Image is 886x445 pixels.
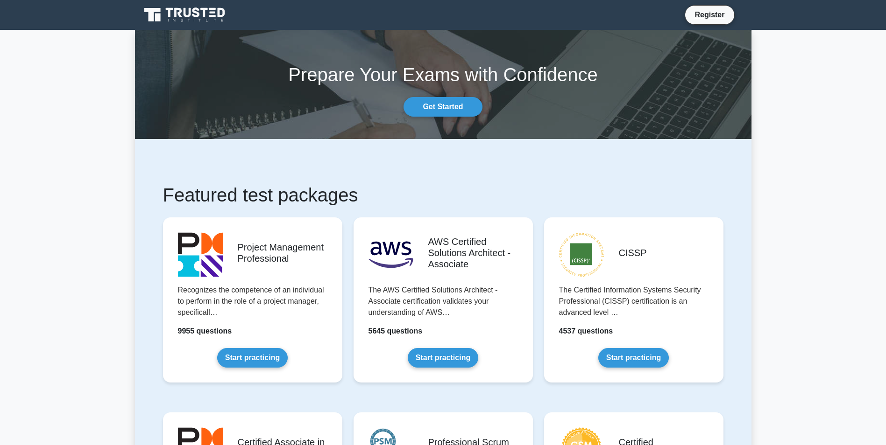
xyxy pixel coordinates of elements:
[404,97,482,117] a: Get Started
[689,9,730,21] a: Register
[217,348,288,368] a: Start practicing
[135,63,751,86] h1: Prepare Your Exams with Confidence
[598,348,669,368] a: Start practicing
[163,184,723,206] h1: Featured test packages
[408,348,478,368] a: Start practicing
